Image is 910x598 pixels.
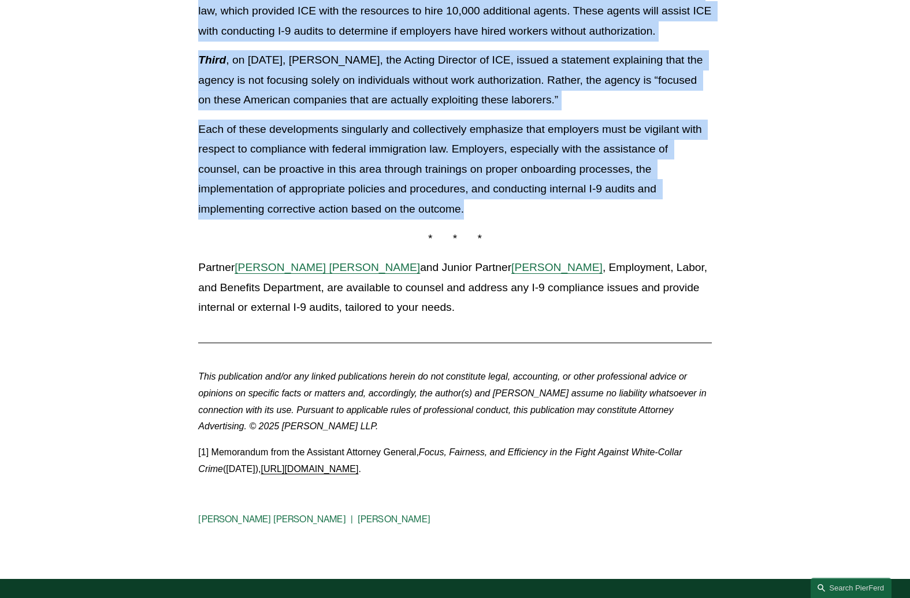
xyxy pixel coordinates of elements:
a: [PERSON_NAME] [PERSON_NAME] [235,261,420,273]
p: [1] Memorandum from the Assistant Attorney General, ([DATE]), . [198,444,711,478]
p: , on [DATE], [PERSON_NAME], the Acting Director of ICE, issued a statement explaining that the ag... [198,50,711,110]
a: [PERSON_NAME] [358,514,430,525]
p: Partner and Junior Partner , Employment, Labor, and Benefits Department, are available to counsel... [198,258,711,318]
em: This publication and/or any linked publications herein do not constitute legal, accounting, or ot... [198,372,709,431]
em: Focus, Fairness, and Efficiency in the Fight Against White-Collar Crime [198,447,685,474]
a: [URL][DOMAIN_NAME] [261,464,359,474]
a: Search this site [811,578,892,598]
a: [PERSON_NAME] [PERSON_NAME] [198,514,346,525]
a: [PERSON_NAME] [511,261,603,273]
p: Each of these developments singularly and collectively emphasize that employers must be vigilant ... [198,120,711,220]
em: Third [198,54,226,66]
